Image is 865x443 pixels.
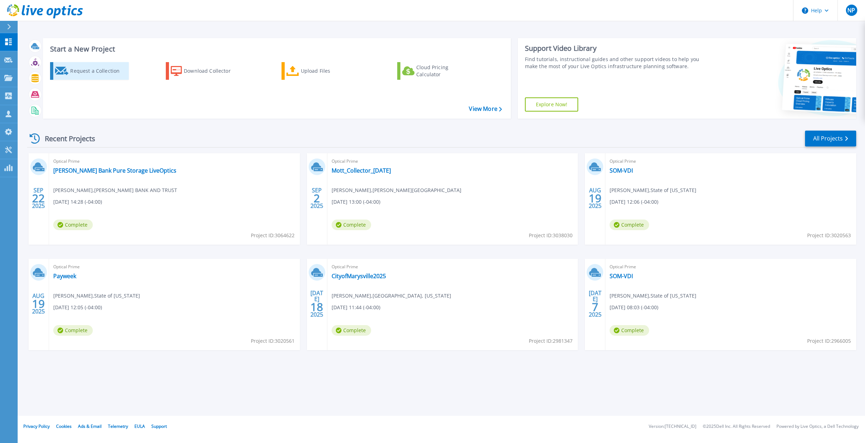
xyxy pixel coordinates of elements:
span: Project ID: 3020563 [807,232,851,239]
span: 7 [592,304,598,310]
span: Complete [53,220,93,230]
span: [PERSON_NAME] , State of [US_STATE] [610,292,696,300]
span: Complete [610,325,649,336]
a: Ads & Email [78,423,102,429]
span: Optical Prime [53,263,296,271]
span: [DATE] 08:03 (-04:00) [610,304,658,311]
span: NP [847,7,855,13]
div: Request a Collection [70,64,127,78]
a: All Projects [805,131,856,146]
span: [DATE] 11:44 (-04:00) [332,304,380,311]
a: Request a Collection [50,62,129,80]
a: Privacy Policy [23,423,50,429]
span: Complete [53,325,93,336]
div: AUG 2025 [32,291,45,317]
div: Upload Files [301,64,357,78]
span: Project ID: 3038030 [529,232,573,239]
div: Download Collector [184,64,240,78]
div: [DATE] 2025 [310,291,323,317]
a: Telemetry [108,423,128,429]
a: SOM-VDI [610,273,633,280]
div: Cloud Pricing Calculator [416,64,473,78]
div: [DATE] 2025 [588,291,602,317]
span: [PERSON_NAME] , [GEOGRAPHIC_DATA], [US_STATE] [332,292,451,300]
span: Project ID: 3064622 [251,232,295,239]
span: 22 [32,195,45,201]
a: Explore Now! [525,97,579,112]
span: [PERSON_NAME] , [PERSON_NAME] BANK AND TRUST [53,186,177,194]
span: Project ID: 2966005 [807,337,851,345]
span: Complete [332,220,371,230]
a: Payweek [53,273,76,280]
li: © 2025 Dell Inc. All Rights Reserved [703,424,770,429]
span: [PERSON_NAME] , State of [US_STATE] [610,186,696,194]
span: [DATE] 12:05 (-04:00) [53,304,102,311]
li: Powered by Live Optics, a Dell Technology [776,424,859,429]
div: Recent Projects [27,130,105,147]
h3: Start a New Project [50,45,502,53]
span: [DATE] 12:06 (-04:00) [610,198,658,206]
span: Optical Prime [332,263,574,271]
span: [PERSON_NAME] , State of [US_STATE] [53,292,140,300]
span: [DATE] 14:28 (-04:00) [53,198,102,206]
li: Version: [TECHNICAL_ID] [649,424,696,429]
span: 2 [314,195,320,201]
div: SEP 2025 [310,185,323,211]
span: [DATE] 13:00 (-04:00) [332,198,380,206]
span: Project ID: 2981347 [529,337,573,345]
div: Support Video Library [525,44,700,53]
a: EULA [134,423,145,429]
a: Cloud Pricing Calculator [397,62,476,80]
span: Complete [610,220,649,230]
a: Support [151,423,167,429]
span: 19 [32,301,45,307]
span: Optical Prime [53,157,296,165]
span: Complete [332,325,371,336]
span: Optical Prime [610,157,852,165]
a: Download Collector [166,62,244,80]
span: Project ID: 3020561 [251,337,295,345]
div: Find tutorials, instructional guides and other support videos to help you make the most of your L... [525,56,700,70]
span: [PERSON_NAME] , [PERSON_NAME][GEOGRAPHIC_DATA] [332,186,461,194]
span: Optical Prime [332,157,574,165]
span: 19 [589,195,601,201]
a: Mott_Collector_[DATE] [332,167,391,174]
div: AUG 2025 [588,185,602,211]
a: CityofMarysville2025 [332,273,386,280]
a: Cookies [56,423,72,429]
span: 18 [310,304,323,310]
a: SOM-VDI [610,167,633,174]
a: Upload Files [282,62,360,80]
a: View More [469,106,502,112]
a: [PERSON_NAME] Bank Pure Storage LiveOptics [53,167,176,174]
div: SEP 2025 [32,185,45,211]
span: Optical Prime [610,263,852,271]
